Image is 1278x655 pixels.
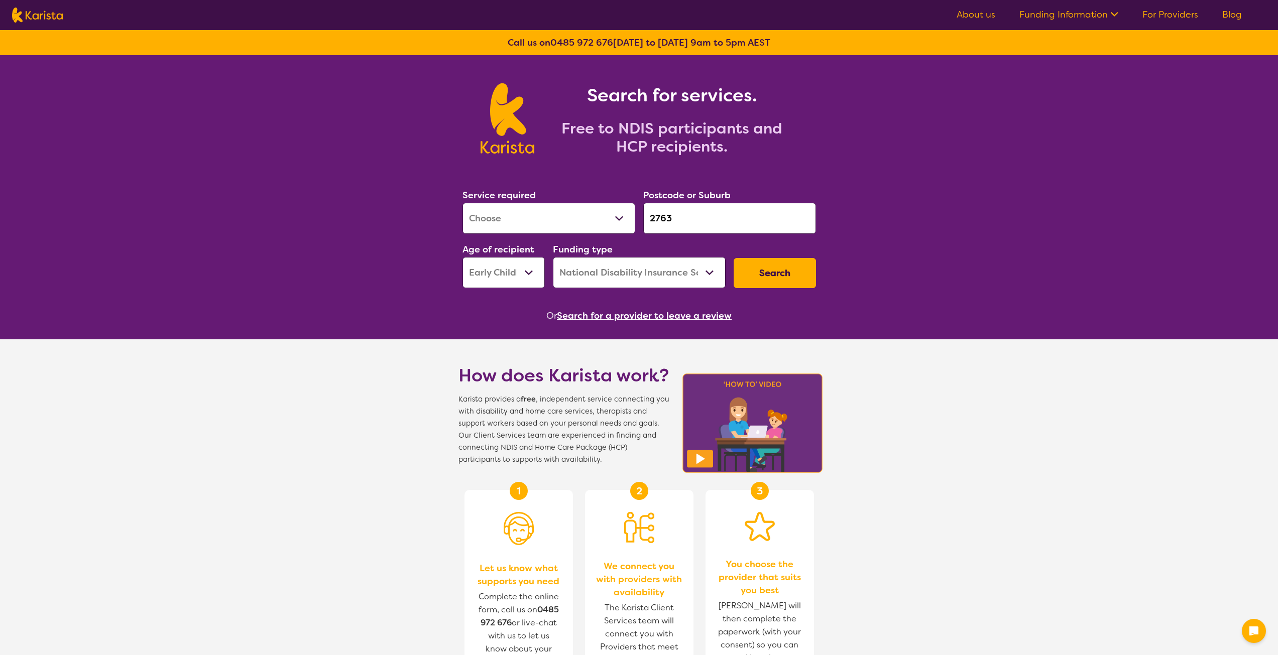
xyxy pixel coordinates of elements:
img: Person being matched to services icon [624,512,654,543]
b: Call us on [DATE] to [DATE] 9am to 5pm AEST [508,37,770,49]
label: Funding type [553,243,613,255]
input: Type [643,203,816,234]
span: Let us know what supports you need [475,562,563,588]
img: Person with headset icon [504,512,534,545]
span: You choose the provider that suits you best [716,558,804,597]
div: 3 [751,482,769,500]
h1: Search for services. [546,83,797,107]
b: free [521,395,536,404]
a: Blog [1222,9,1242,21]
a: Funding Information [1019,9,1118,21]
a: For Providers [1142,9,1198,21]
img: Karista video [679,370,826,476]
a: About us [957,9,995,21]
div: 1 [510,482,528,500]
img: Karista logo [12,8,63,23]
label: Age of recipient [462,243,534,255]
label: Service required [462,189,536,201]
button: Search for a provider to leave a review [557,308,732,323]
img: Star icon [745,512,775,541]
span: Karista provides a , independent service connecting you with disability and home care services, t... [458,394,669,466]
button: Search [734,258,816,288]
a: 0485 972 676 [550,37,613,49]
div: 2 [630,482,648,500]
h1: How does Karista work? [458,363,669,387]
span: We connect you with providers with availability [595,560,683,599]
img: Karista logo [481,83,534,154]
label: Postcode or Suburb [643,189,731,201]
h2: Free to NDIS participants and HCP recipients. [546,119,797,156]
span: Or [546,308,557,323]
